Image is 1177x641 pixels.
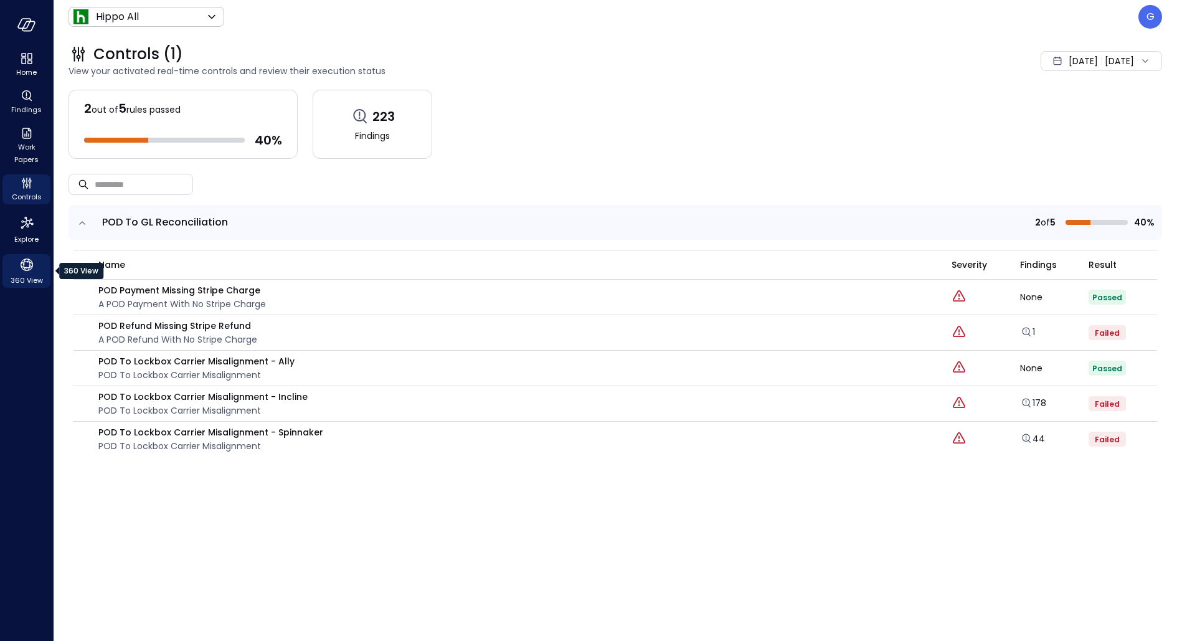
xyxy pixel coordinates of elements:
div: None [1020,364,1089,373]
div: Controls [2,174,50,204]
span: Failed [1095,328,1120,338]
span: 360 View [11,274,43,287]
p: A POD Payment with no Stripe Charge [98,297,266,311]
div: None [1020,293,1089,302]
span: name [98,258,125,272]
div: Guy [1138,5,1162,29]
span: POD To GL Reconciliation [102,215,228,229]
a: 44 [1020,432,1045,445]
span: Severity [952,258,987,272]
span: Failed [1095,434,1120,445]
a: 1 [1020,326,1035,338]
span: Failed [1095,399,1120,409]
div: Home [2,50,50,80]
p: POD Refund Missing Stripe Refund [98,319,257,333]
p: Hippo All [96,9,139,24]
p: POD to Lockbox Carrier misalignment - Ally [98,354,295,368]
span: 5 [118,100,126,117]
span: Controls [12,191,42,203]
div: Critical [952,431,967,447]
p: POD to Lockbox Carrier misalignment - Incline [98,390,308,404]
span: [DATE] [1069,54,1098,68]
button: expand row [76,217,88,229]
div: Critical [952,360,967,376]
span: Home [16,66,37,78]
span: rules passed [126,103,181,116]
div: Critical [952,289,967,305]
a: Explore findings [1020,329,1035,341]
span: Controls (1) [93,44,183,64]
span: View your activated real-time controls and review their execution status [69,64,857,78]
p: POD to Lockbox Carrier misalignment [98,368,295,382]
p: POD to Lockbox Carrier misalignment [98,439,323,453]
div: 360 View [2,254,50,288]
span: 5 [1050,216,1056,229]
span: Findings [11,103,42,116]
div: Work Papers [2,125,50,167]
span: 2 [1035,216,1041,229]
p: G [1146,9,1155,24]
div: Critical [952,325,967,341]
span: Findings [355,129,390,143]
span: 40 % [255,132,282,148]
div: Critical [952,396,967,412]
span: Work Papers [7,141,45,166]
span: 40% [1133,216,1155,229]
span: Passed [1092,363,1122,374]
span: 223 [372,108,395,125]
div: Findings [2,87,50,117]
span: 2 [84,100,92,117]
a: 223Findings [313,90,432,159]
p: A POD Refund with no Stripe Charge [98,333,257,346]
div: 360 View [59,263,103,279]
span: Result [1089,258,1117,272]
div: Explore [2,212,50,247]
p: POD to Lockbox Carrier misalignment [98,404,308,417]
a: Explore findings [1020,435,1045,448]
span: Passed [1092,292,1122,303]
p: POD to Lockbox Carrier misalignment - Spinnaker [98,425,323,439]
img: Icon [73,9,88,24]
a: 178 [1020,397,1046,409]
span: Findings [1020,258,1057,272]
span: out of [92,103,118,116]
p: POD Payment Missing Stripe Charge [98,283,266,297]
span: of [1041,216,1050,229]
span: Explore [14,233,39,245]
a: Explore findings [1020,400,1046,412]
